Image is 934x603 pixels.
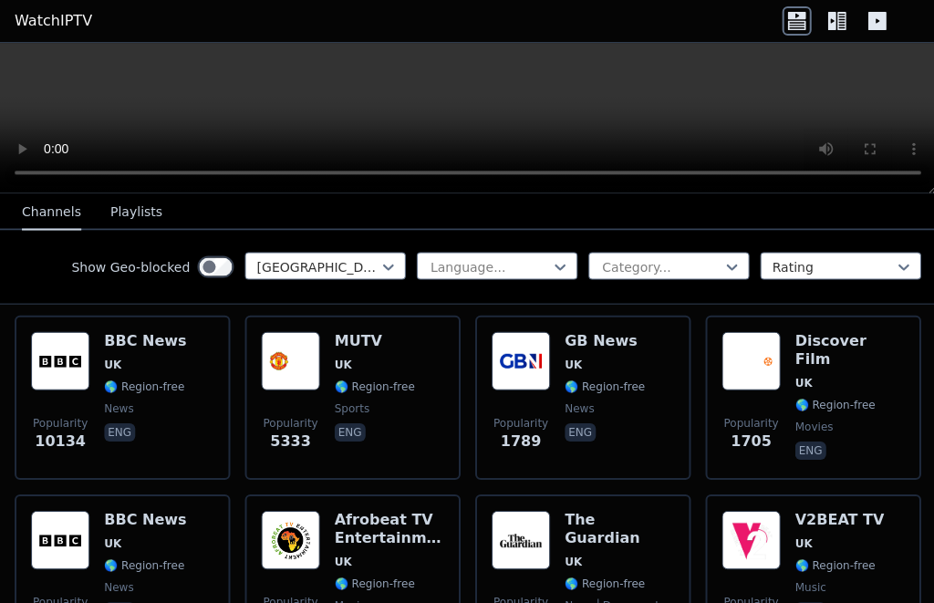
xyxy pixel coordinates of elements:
[500,431,541,452] span: 1789
[794,442,825,460] p: eng
[334,358,351,372] span: UK
[794,376,811,390] span: UK
[334,423,365,442] p: eng
[110,196,162,231] button: Playlists
[564,332,644,350] h6: GB News
[491,511,549,569] img: The Guardian
[35,431,86,452] span: 10134
[104,358,121,372] span: UK
[22,196,81,231] button: Channels
[722,416,777,431] span: Popularity
[721,332,779,390] img: Discover Film
[263,416,317,431] span: Popularity
[334,511,443,547] h6: Afrobeat TV Entertainment
[104,379,184,394] span: 🌎 Region-free
[794,398,874,412] span: 🌎 Region-free
[794,332,903,369] h6: Discover Film
[794,511,883,529] h6: V2BEAT TV
[493,416,547,431] span: Popularity
[564,511,673,547] h6: The Guardian
[794,558,874,573] span: 🌎 Region-free
[261,511,319,569] img: Afrobeat TV Entertainment
[794,580,825,595] span: music
[270,431,311,452] span: 5333
[334,379,414,394] span: 🌎 Region-free
[564,401,593,416] span: news
[564,555,581,569] span: UK
[334,555,351,569] span: UK
[104,511,186,529] h6: BBC News
[564,423,595,442] p: eng
[564,379,644,394] span: 🌎 Region-free
[334,332,414,350] h6: MUTV
[564,577,644,591] span: 🌎 Region-free
[33,416,88,431] span: Popularity
[104,401,133,416] span: news
[104,536,121,551] span: UK
[71,258,190,276] label: Show Geo-blocked
[730,431,771,452] span: 1705
[261,332,319,390] img: MUTV
[104,423,135,442] p: eng
[564,358,581,372] span: UK
[15,11,92,33] a: WatchIPTV
[721,511,779,569] img: V2BEAT TV
[104,332,186,350] h6: BBC News
[794,420,832,434] span: movies
[104,580,133,595] span: news
[334,577,414,591] span: 🌎 Region-free
[104,558,184,573] span: 🌎 Region-free
[31,332,89,390] img: BBC News
[334,401,368,416] span: sports
[794,536,811,551] span: UK
[31,511,89,569] img: BBC News
[491,332,549,390] img: GB News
